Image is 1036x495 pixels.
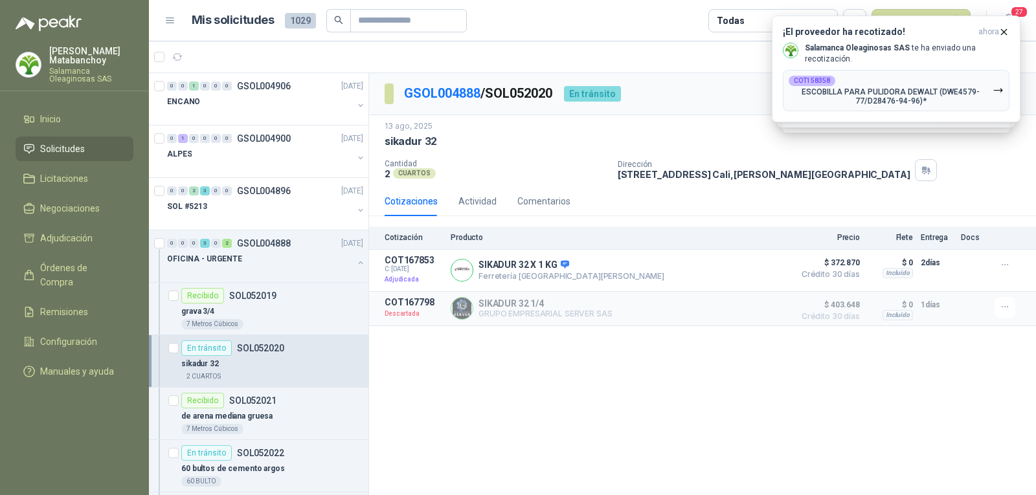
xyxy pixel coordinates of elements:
[404,83,554,104] p: / SOL052020
[451,298,473,319] img: Company Logo
[149,388,368,440] a: RecibidoSOL052021de arena mediana gruesa7 Metros Cúbicos
[385,194,438,208] div: Cotizaciones
[385,273,443,286] p: Adjudicada
[795,233,860,242] p: Precio
[385,135,437,148] p: sikadur 32
[237,239,291,248] p: GSOL004888
[181,319,243,329] div: 7 Metros Cúbicos
[795,255,860,270] span: $ 372.870
[618,169,910,180] p: [STREET_ADDRESS] Cali , [PERSON_NAME][GEOGRAPHIC_DATA]
[479,271,664,281] p: Ferretería [GEOGRAPHIC_DATA][PERSON_NAME]
[805,43,1009,65] p: te ha enviado una recotización.
[451,233,787,242] p: Producto
[167,183,366,225] a: 0 0 2 3 0 0 GSOL004896[DATE] SOL #5213
[872,9,971,32] button: Nueva solicitud
[385,120,433,133] p: 13 ago, 2025
[167,253,242,265] p: OFICINA - URGENTE
[237,186,291,195] p: GSOL004896
[189,134,199,143] div: 0
[200,239,210,248] div: 3
[181,340,232,356] div: En tránsito
[334,16,343,25] span: search
[222,134,232,143] div: 0
[783,43,798,58] img: Company Logo
[181,288,224,303] div: Recibido
[404,85,480,101] a: GSOL004888
[189,239,199,248] div: 0
[40,335,97,349] span: Configuración
[479,259,664,271] p: SIKADUR 32 X 1 KG
[772,16,1020,122] button: ¡El proveedor ha recotizado!ahora Company LogoSalamanca Oleaginosas SAS te ha enviado una recotiz...
[192,11,275,30] h1: Mis solicitudes
[783,27,973,38] h3: ¡El proveedor ha recotizado!
[479,309,613,318] p: GRUPO EMPRESARIAL SERVER SAS
[167,96,200,108] p: ENCANO
[564,86,621,102] div: En tránsito
[40,305,88,319] span: Remisiones
[40,261,121,289] span: Órdenes de Compra
[868,255,913,270] p: $ 0
[229,396,276,405] p: SOL052021
[181,424,243,434] div: 7 Metros Cúbicos
[16,300,133,324] a: Remisiones
[385,307,443,320] p: Descartada
[458,194,497,208] div: Actividad
[868,233,913,242] p: Flete
[211,134,221,143] div: 0
[997,9,1020,32] button: 27
[978,27,999,38] span: ahora
[178,186,188,195] div: 0
[961,233,987,242] p: Docs
[40,201,100,215] span: Negociaciones
[237,82,291,91] p: GSOL004906
[40,142,85,156] span: Solicitudes
[385,159,607,168] p: Cantidad
[167,82,177,91] div: 0
[178,239,188,248] div: 0
[16,107,133,131] a: Inicio
[181,410,273,423] p: de arena mediana gruesa
[16,196,133,221] a: Negociaciones
[40,231,93,245] span: Adjudicación
[16,329,133,354] a: Configuración
[181,463,285,475] p: 60 bultos de cemento argos
[181,305,214,318] p: grava 3/4
[16,166,133,191] a: Licitaciones
[211,239,221,248] div: 0
[167,78,366,120] a: 0 0 1 0 0 0 GSOL004906[DATE] ENCANO
[200,82,210,91] div: 0
[149,440,368,492] a: En tránsitoSOL05202260 bultos de cemento argos60 BULTO
[385,255,443,265] p: COT167853
[805,43,910,52] b: Salamanca Oleaginosas SAS
[883,268,913,278] div: Incluido
[921,233,953,242] p: Entrega
[795,270,860,278] span: Crédito 30 días
[167,134,177,143] div: 0
[200,134,210,143] div: 0
[16,256,133,294] a: Órdenes de Compra
[167,236,366,277] a: 0 0 0 3 0 2 GSOL004888[DATE] OFICINA - URGENTE
[178,82,188,91] div: 0
[794,78,830,84] b: COT158358
[285,13,316,28] span: 1029
[795,297,860,313] span: $ 403.648
[211,186,221,195] div: 0
[783,70,1009,111] button: COT158358ESCOBILLA PARA PULIDORA DEWALT (DWE4579-77/D28476-94-96)*
[181,358,219,370] p: sikadur 32
[16,16,82,31] img: Logo peakr
[149,283,368,335] a: RecibidoSOL052019grava 3/47 Metros Cúbicos
[921,297,953,313] p: 1 días
[393,168,436,179] div: CUARTOS
[167,131,366,172] a: 0 1 0 0 0 0 GSOL004900[DATE] ALPES
[451,259,473,281] img: Company Logo
[167,201,207,213] p: SOL #5213
[181,445,232,461] div: En tránsito
[237,344,284,353] p: SOL052020
[49,47,133,65] p: [PERSON_NAME] Matabanchoy
[385,297,443,307] p: COT167798
[167,239,177,248] div: 0
[618,160,910,169] p: Dirección
[211,82,221,91] div: 0
[167,148,192,160] p: ALPES
[40,112,61,126] span: Inicio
